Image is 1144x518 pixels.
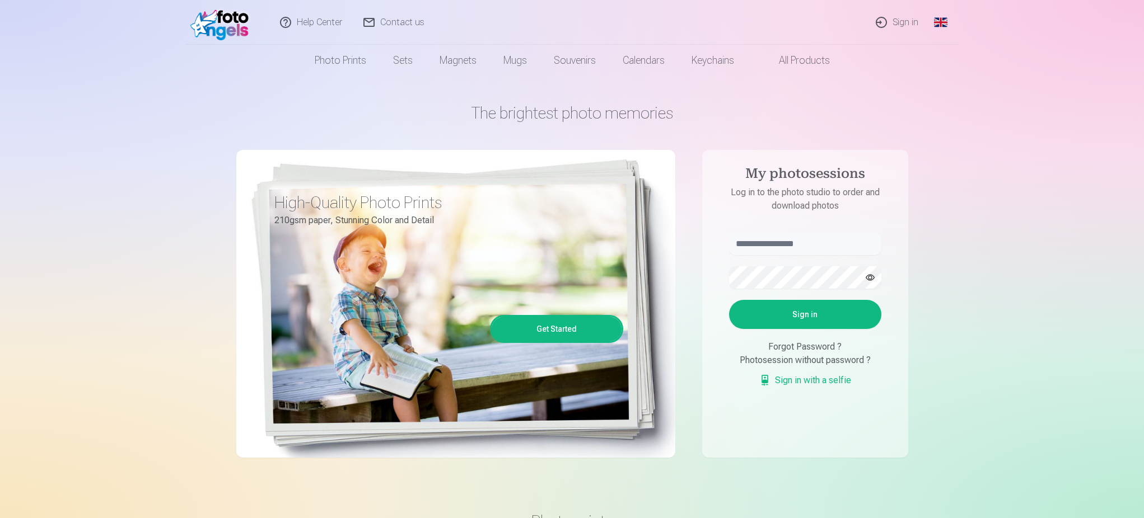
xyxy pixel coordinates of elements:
div: Photosession without password ? [729,354,881,367]
a: Get Started [492,317,622,341]
a: Magnets [426,45,490,76]
h4: My photosessions [718,166,893,186]
h3: High-Quality Photo Prints [274,192,615,213]
div: Forgot Password ? [729,340,881,354]
a: Souvenirs [540,45,609,76]
button: Sign in [729,300,881,329]
a: Sets [380,45,426,76]
a: All products [748,45,843,76]
a: Keychains [678,45,748,76]
a: Photo prints [301,45,380,76]
h1: The brightest photo memories [236,103,908,123]
img: /fa1 [190,4,255,40]
p: Log in to the photo studio to order and download photos [718,186,893,213]
p: 210gsm paper, Stunning Color and Detail [274,213,615,228]
a: Sign in with a selfie [759,374,851,387]
a: Mugs [490,45,540,76]
a: Calendars [609,45,678,76]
